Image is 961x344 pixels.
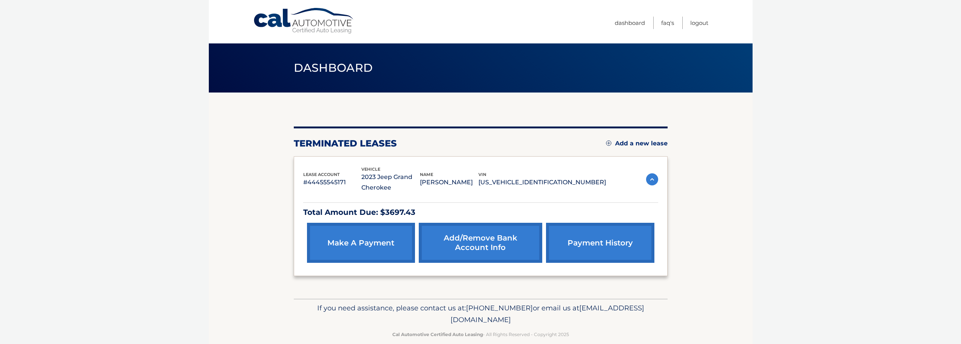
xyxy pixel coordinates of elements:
[606,140,668,147] a: Add a new lease
[392,332,483,337] strong: Cal Automotive Certified Auto Leasing
[361,172,420,193] p: 2023 Jeep Grand Cherokee
[615,17,645,29] a: Dashboard
[361,167,380,172] span: vehicle
[303,206,658,219] p: Total Amount Due: $3697.43
[294,61,373,75] span: Dashboard
[606,140,611,146] img: add.svg
[478,172,486,177] span: vin
[303,172,340,177] span: lease account
[690,17,708,29] a: Logout
[646,173,658,185] img: accordion-active.svg
[420,172,433,177] span: name
[661,17,674,29] a: FAQ's
[303,177,362,188] p: #44455545171
[478,177,606,188] p: [US_VEHICLE_IDENTIFICATION_NUMBER]
[299,330,663,338] p: - All Rights Reserved - Copyright 2025
[420,177,478,188] p: [PERSON_NAME]
[253,8,355,34] a: Cal Automotive
[546,223,654,263] a: payment history
[299,302,663,326] p: If you need assistance, please contact us at: or email us at
[294,138,397,149] h2: terminated leases
[466,304,533,312] span: [PHONE_NUMBER]
[307,223,415,263] a: make a payment
[419,223,542,263] a: Add/Remove bank account info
